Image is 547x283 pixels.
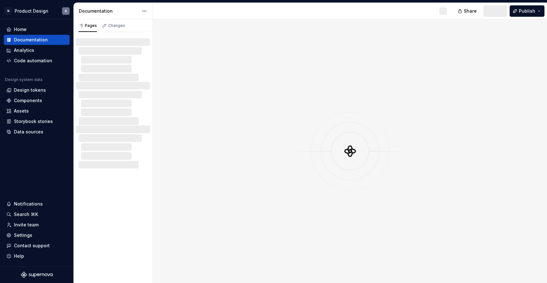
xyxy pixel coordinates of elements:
button: Search ⌘K [4,209,70,219]
div: Settings [14,232,32,238]
div: Contact support [14,243,50,249]
div: Analytics [14,47,34,53]
div: N [4,7,12,15]
div: Code automation [14,58,52,64]
div: Documentation [14,37,48,43]
span: Publish [519,8,535,14]
div: Search ⌘K [14,211,38,218]
span: Share [464,8,477,14]
a: Assets [4,106,70,116]
a: Home [4,24,70,34]
a: Components [4,95,70,106]
a: Invite team [4,220,70,230]
button: Help [4,251,70,261]
a: Settings [4,230,70,240]
div: Storybook stories [14,118,53,125]
div: Product Design [15,8,48,14]
div: Design tokens [14,87,46,93]
button: Publish [510,5,544,17]
div: Changes [108,23,125,28]
div: Components [14,97,42,104]
div: K [65,9,67,14]
button: NProduct DesignK [1,4,72,18]
div: Help [14,253,24,259]
div: Design system data [5,77,42,82]
div: Data sources [14,129,43,135]
a: Code automation [4,56,70,66]
div: Home [14,26,27,33]
div: Assets [14,108,29,114]
svg: Supernova Logo [21,272,53,278]
div: Pages [79,23,97,28]
a: Documentation [4,35,70,45]
a: Design tokens [4,85,70,95]
a: Storybook stories [4,116,70,126]
button: Share [455,5,481,17]
div: Invite team [14,222,39,228]
button: Contact support [4,241,70,251]
a: Analytics [4,45,70,55]
div: Notifications [14,201,43,207]
a: Data sources [4,127,70,137]
button: Notifications [4,199,70,209]
div: Documentation [79,8,139,14]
